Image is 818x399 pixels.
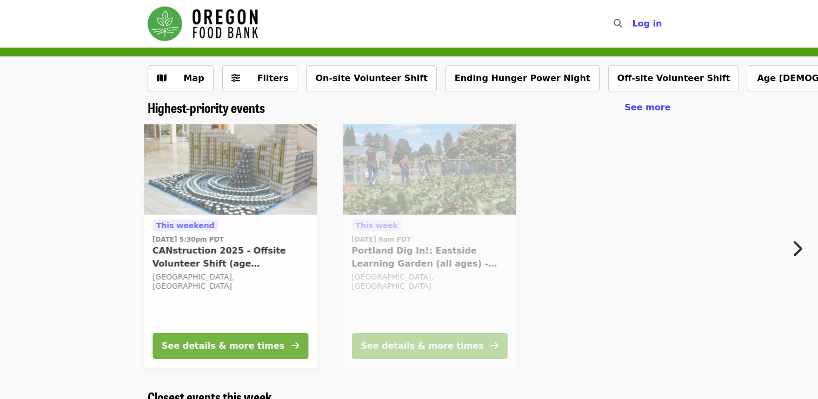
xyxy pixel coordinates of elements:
time: [DATE] 9am PDT [351,235,411,244]
div: [GEOGRAPHIC_DATA], [GEOGRAPHIC_DATA] [351,272,507,291]
button: See details & more times [152,333,308,359]
span: Log in [632,18,662,29]
a: See details for "Portland Dig In!: Eastside Learning Garden (all ages) - Aug/Sept/Oct" [343,124,516,368]
i: arrow-right icon [291,341,299,351]
i: arrow-right icon [490,341,498,351]
span: Map [184,73,204,83]
div: [GEOGRAPHIC_DATA], [GEOGRAPHIC_DATA] [152,272,308,291]
button: Next item [782,234,818,264]
div: See details & more times [162,340,284,353]
img: Portland Dig In!: Eastside Learning Garden (all ages) - Aug/Sept/Oct organized by Oregon Food Bank [343,124,516,215]
span: This week [355,221,398,230]
div: Highest-priority events [139,100,680,116]
i: sliders-h icon [231,73,240,83]
button: Off-site Volunteer Shift [608,65,740,91]
img: Oregon Food Bank - Home [148,6,258,41]
span: Highest-priority events [148,98,265,117]
a: See more [624,101,670,114]
button: Log in [623,13,670,35]
input: Search [629,11,637,37]
span: Filters [257,73,289,83]
button: On-site Volunteer Shift [306,65,436,91]
a: Highest-priority events [148,100,265,116]
div: See details & more times [361,340,483,353]
button: Ending Hunger Power Night [445,65,600,91]
i: map icon [157,73,167,83]
span: Portland Dig In!: Eastside Learning Garden (all ages) - Aug/Sept/Oct [351,244,507,270]
img: CANstruction 2025 - Offsite Volunteer Shift (age 16+) organized by Oregon Food Bank [144,124,317,215]
button: Show map view [148,65,214,91]
i: chevron-right icon [792,238,802,259]
span: CANstruction 2025 - Offsite Volunteer Shift (age [DEMOGRAPHIC_DATA]+) [152,244,308,270]
button: See details & more times [351,333,507,359]
span: See more [624,102,670,112]
span: This weekend [156,221,215,230]
a: See details for "CANstruction 2025 - Offsite Volunteer Shift (age 16+)" [144,124,317,368]
i: search icon [614,18,622,29]
time: [DATE] 5:30pm PDT [152,235,224,244]
button: Filters (0 selected) [222,65,298,91]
